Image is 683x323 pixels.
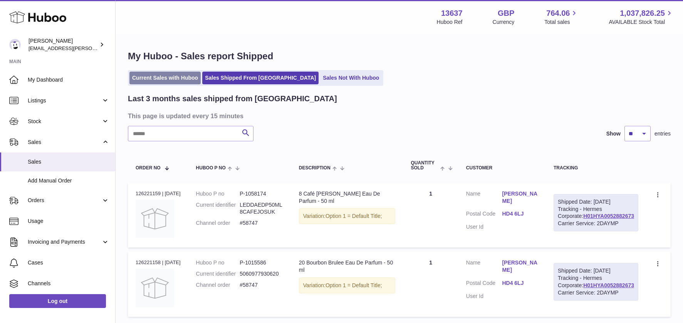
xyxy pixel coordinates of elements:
[558,220,634,227] div: Carrier Service: 2DAYMP
[466,293,502,300] dt: User Id
[411,161,438,171] span: Quantity Sold
[583,282,634,288] a: H01HYA0052882673
[558,289,634,296] div: Carrier Service: 2DAYMP
[620,8,665,18] span: 1,037,826.25
[466,166,538,171] div: Customer
[466,279,502,289] dt: Postal Code
[546,8,570,18] span: 764.06
[28,238,101,246] span: Invoicing and Payments
[544,8,579,26] a: 764.06 Total sales
[441,8,463,18] strong: 13637
[326,213,382,219] span: Option 1 = Default Title;
[136,259,181,266] div: 126221158 | [DATE]
[240,281,284,289] dd: #58747
[136,269,174,307] img: no-photo.jpg
[136,166,161,171] span: Order No
[502,279,538,287] a: HD4 6LJ
[196,219,240,227] dt: Channel order
[466,259,502,276] dt: Name
[466,223,502,231] dt: User Id
[29,45,154,51] span: [EMAIL_ADDRESS][PERSON_NAME][DOMAIN_NAME]
[606,130,621,137] label: Show
[28,259,109,266] span: Cases
[196,201,240,216] dt: Current identifier
[554,194,638,232] div: Tracking - Hermes Corporate:
[240,270,284,278] dd: 5060977930620
[299,208,396,224] div: Variation:
[28,158,109,166] span: Sales
[609,18,674,26] span: AVAILABLE Stock Total
[9,294,106,308] a: Log out
[240,190,284,197] dd: P-1058174
[28,139,101,146] span: Sales
[28,177,109,184] span: Add Manual Order
[9,39,21,50] img: jonny@ledda.co
[196,166,226,171] span: Huboo P no
[136,190,181,197] div: 126221159 | [DATE]
[654,130,671,137] span: entries
[558,267,634,274] div: Shipped Date: [DATE]
[466,210,502,219] dt: Postal Code
[403,251,458,316] td: 1
[493,18,515,26] div: Currency
[299,166,331,171] span: Description
[554,263,638,301] div: Tracking - Hermes Corporate:
[28,97,101,104] span: Listings
[466,190,502,207] dt: Name
[299,190,396,205] div: 8 Café [PERSON_NAME] Eau De Parfum - 50 ml
[240,201,284,216] dd: LEDDAEDP50ML8CAFEJOSUK
[136,199,174,238] img: no-photo.jpg
[196,270,240,278] dt: Current identifier
[128,112,669,120] h3: This page is updated every 15 minutes
[29,37,98,52] div: [PERSON_NAME]
[609,8,674,26] a: 1,037,826.25 AVAILABLE Stock Total
[28,218,109,225] span: Usage
[28,76,109,84] span: My Dashboard
[502,259,538,274] a: [PERSON_NAME]
[196,281,240,289] dt: Channel order
[326,282,382,288] span: Option 1 = Default Title;
[558,198,634,206] div: Shipped Date: [DATE]
[437,18,463,26] div: Huboo Ref
[240,259,284,266] dd: P-1015586
[299,259,396,274] div: 20 Bourbon Brulee Eau De Parfum - 50 ml
[403,182,458,248] td: 1
[299,278,396,293] div: Variation:
[544,18,579,26] span: Total sales
[129,72,201,84] a: Current Sales with Huboo
[28,197,101,204] span: Orders
[128,94,337,104] h2: Last 3 months sales shipped from [GEOGRAPHIC_DATA]
[28,280,109,287] span: Channels
[502,190,538,205] a: [PERSON_NAME]
[128,50,671,62] h1: My Huboo - Sales report Shipped
[202,72,319,84] a: Sales Shipped From [GEOGRAPHIC_DATA]
[240,219,284,227] dd: #58747
[196,259,240,266] dt: Huboo P no
[502,210,538,218] a: HD4 6LJ
[196,190,240,197] dt: Huboo P no
[554,166,638,171] div: Tracking
[583,213,634,219] a: H01HYA0052882673
[28,118,101,125] span: Stock
[320,72,382,84] a: Sales Not With Huboo
[498,8,514,18] strong: GBP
